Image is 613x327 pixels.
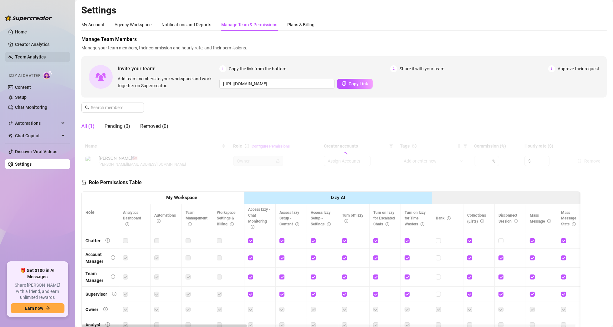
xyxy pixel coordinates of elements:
[287,21,314,28] div: Plans & Billing
[157,219,161,223] span: info-circle
[112,292,116,296] span: info-circle
[85,251,106,265] div: Account Manager
[373,210,395,227] span: Turn on Izzy for Escalated Chats
[85,105,89,110] span: search
[514,219,518,223] span: info-circle
[530,213,551,224] span: Mass Message
[123,210,141,227] span: Analytics Dashboard
[436,216,451,220] span: Bank
[166,195,197,200] strong: My Workspace
[85,306,98,313] div: Owner
[386,222,389,226] span: info-circle
[548,65,555,72] span: 3
[480,219,484,223] span: info-circle
[341,152,347,158] span: loading
[15,29,27,34] a: Home
[118,75,217,89] span: Add team members to your workspace and work together on Supercreator.
[327,222,331,226] span: info-circle
[81,21,105,28] div: My Account
[111,274,115,279] span: info-circle
[279,210,299,227] span: Access Izzy Setup - Content
[558,65,599,72] span: Approve their request
[81,180,86,185] span: lock
[154,213,176,224] span: Automations
[342,213,363,224] span: Turn off Izzy
[447,216,451,220] span: info-circle
[81,123,95,130] div: All (1)
[85,237,100,244] div: Chatter
[311,210,331,227] span: Access Izzy Setup - Settings
[349,81,368,86] span: Copy Link
[15,162,32,167] a: Settings
[46,306,50,310] span: arrow-right
[219,65,226,72] span: 1
[15,39,65,49] a: Creator Analytics
[11,268,64,280] span: 🎁 Get $100 in AI Messages
[467,213,486,224] span: Collections (Lists)
[11,282,64,301] span: Share [PERSON_NAME] with a friend, and earn unlimited rewards
[186,210,207,227] span: Team Management
[105,238,110,243] span: info-circle
[342,81,346,86] span: copy
[85,291,107,298] div: Supervisor
[115,21,151,28] div: Agency Workspace
[421,222,424,226] span: info-circle
[105,123,130,130] div: Pending (0)
[118,65,219,73] span: Invite your team!
[498,213,518,224] span: Disconnect Session
[9,73,40,79] span: Izzy AI Chatter
[390,65,397,72] span: 2
[8,121,13,126] span: thunderbolt
[295,222,299,226] span: info-circle
[331,195,345,200] strong: Izzy AI
[161,21,211,28] div: Notifications and Reports
[221,21,277,28] div: Manage Team & Permissions
[217,210,235,227] span: Workspace Settings & Billing
[405,210,426,227] span: Turn on Izzy for Time Wasters
[15,105,47,110] a: Chat Monitoring
[345,219,348,223] span: info-circle
[230,222,234,226] span: info-circle
[125,222,129,226] span: info-circle
[81,36,607,43] span: Manage Team Members
[400,65,444,72] span: Share it with your team
[251,225,254,229] span: info-circle
[81,44,607,51] span: Manage your team members, their commission and hourly rate, and their permissions.
[248,207,270,229] span: Access Izzy - Chat Monitoring
[15,54,46,59] a: Team Analytics
[547,219,551,223] span: info-circle
[229,65,286,72] span: Copy the link from the bottom
[15,85,31,90] a: Content
[15,118,59,128] span: Automations
[81,179,142,186] h5: Role Permissions Table
[85,270,106,284] div: Team Manager
[103,307,108,311] span: info-circle
[140,123,168,130] div: Removed (0)
[15,95,27,100] a: Setup
[15,131,59,141] span: Chat Copilot
[8,133,12,138] img: Chat Copilot
[91,104,135,111] input: Search members
[337,79,373,89] button: Copy Link
[25,306,43,311] span: Earn now
[43,70,53,79] img: AI Chatter
[82,192,119,233] th: Role
[15,149,57,154] a: Discover Viral Videos
[561,210,576,227] span: Mass Message Stats
[11,303,64,313] button: Earn nowarrow-right
[105,322,110,327] span: info-circle
[81,4,607,16] h2: Settings
[5,15,52,21] img: logo-BBDzfeDw.svg
[572,222,576,226] span: info-circle
[188,222,192,226] span: info-circle
[111,255,115,260] span: info-circle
